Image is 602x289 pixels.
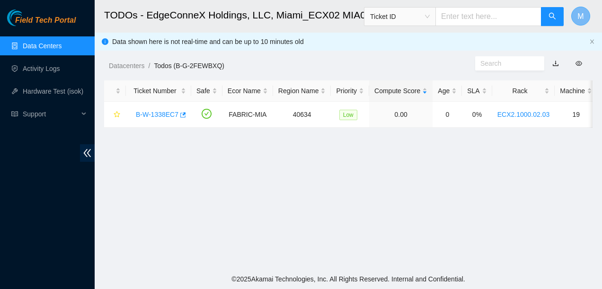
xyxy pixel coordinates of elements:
a: ECX2.1000.02.03 [497,111,550,118]
a: Hardware Test (isok) [23,88,83,95]
a: download [552,60,559,67]
a: B-W-1338EC7 [136,111,178,118]
input: Search [480,58,531,69]
a: Data Centers [23,42,62,50]
footer: © 2025 Akamai Technologies, Inc. All Rights Reserved. Internal and Confidential. [95,269,602,289]
span: read [11,111,18,117]
td: 0.00 [369,102,433,128]
span: search [549,12,556,21]
img: Akamai Technologies [7,9,48,26]
td: 0% [462,102,492,128]
span: check-circle [202,109,212,119]
button: download [545,56,566,71]
span: Support [23,105,79,123]
span: eye [575,60,582,67]
button: star [109,107,121,122]
span: Ticket ID [370,9,430,24]
a: Akamai TechnologiesField Tech Portal [7,17,76,29]
span: star [114,111,120,119]
button: M [571,7,590,26]
td: 19 [555,102,597,128]
span: / [148,62,150,70]
a: Activity Logs [23,65,60,72]
input: Enter text here... [435,7,541,26]
span: M [577,10,584,22]
span: double-left [80,144,95,162]
span: close [589,39,595,44]
span: Field Tech Portal [15,16,76,25]
td: 40634 [273,102,331,128]
a: Todos (B-G-2FEWBXQ) [154,62,224,70]
button: close [589,39,595,45]
td: FABRIC-MIA [222,102,273,128]
a: Datacenters [109,62,144,70]
span: Low [339,110,357,120]
button: search [541,7,564,26]
td: 0 [433,102,462,128]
